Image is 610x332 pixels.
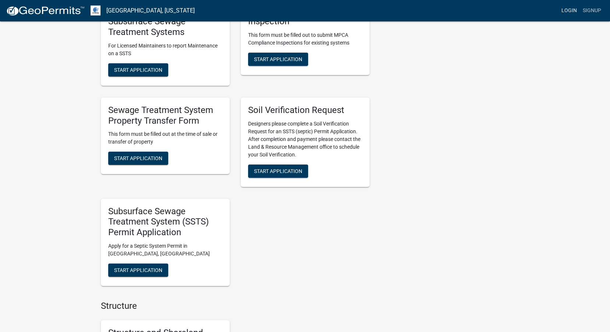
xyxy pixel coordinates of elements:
[248,53,308,66] button: Start Application
[108,130,222,146] p: This form must be filled out at the time of sale or transfer of property
[108,105,222,126] h5: Sewage Treatment System Property Transfer Form
[108,242,222,258] p: Apply for a Septic System Permit in [GEOGRAPHIC_DATA], [GEOGRAPHIC_DATA]
[108,152,168,165] button: Start Application
[108,42,222,57] p: For Licensed Maintainers to report Maintenance on a SSTS
[114,67,162,73] span: Start Application
[114,267,162,273] span: Start Application
[558,4,580,18] a: Login
[91,6,101,15] img: Otter Tail County, Minnesota
[108,6,222,37] h5: Maintenance Report for Subsurface Sewage Treatment Systems
[114,155,162,161] span: Start Application
[248,165,308,178] button: Start Application
[248,31,362,47] p: This form must be filled out to submit MPCA Compliance Inspections for existing systems
[108,206,222,238] h5: Subsurface Sewage Treatment System (SSTS) Permit Application
[580,4,604,18] a: Signup
[254,56,302,62] span: Start Application
[106,4,195,17] a: [GEOGRAPHIC_DATA], [US_STATE]
[248,105,362,116] h5: Soil Verification Request
[248,120,362,159] p: Designers please complete a Soil Verification Request for an SSTS (septic) Permit Application. Af...
[108,264,168,277] button: Start Application
[108,63,168,77] button: Start Application
[101,301,370,311] h4: Structure
[254,168,302,174] span: Start Application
